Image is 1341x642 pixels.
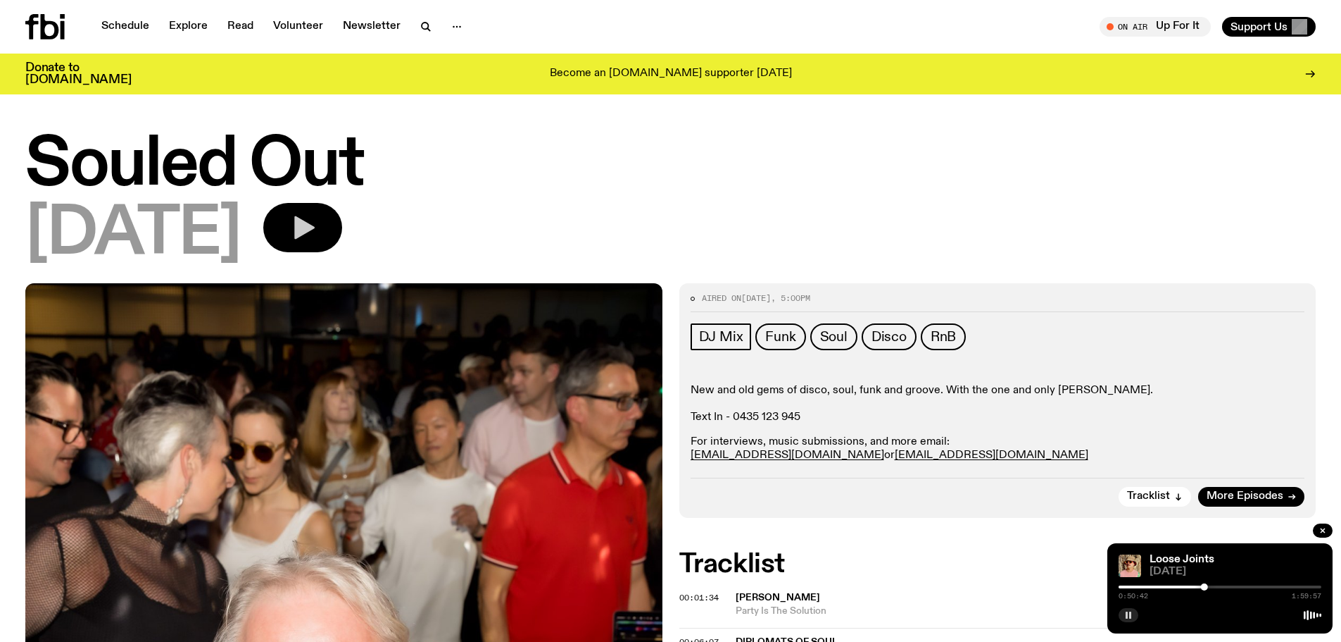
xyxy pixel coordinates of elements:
span: [DATE] [741,292,771,304]
p: New and old gems of disco, soul, funk and groove. With the one and only [PERSON_NAME]. Text In - ... [691,384,1305,425]
span: 1:59:57 [1292,593,1321,600]
a: Explore [160,17,216,37]
span: RnB [931,329,956,345]
a: Disco [862,323,917,350]
span: Party Is The Solution [736,605,1316,618]
span: More Episodes [1207,491,1283,502]
span: [DATE] [1150,567,1321,577]
a: Read [219,17,262,37]
span: 00:01:34 [679,592,719,603]
button: 00:01:34 [679,594,719,602]
span: Soul [820,329,848,345]
span: [PERSON_NAME] [736,593,820,603]
span: DJ Mix [699,329,743,345]
span: [DATE] [25,203,241,266]
span: Disco [871,329,907,345]
span: , 5:00pm [771,292,810,304]
span: Support Us [1230,20,1288,33]
a: RnB [921,323,966,350]
button: Support Us [1222,17,1316,37]
span: Aired on [702,292,741,304]
a: More Episodes [1198,487,1304,507]
h3: Donate to [DOMAIN_NAME] [25,62,132,86]
span: 0:50:42 [1119,593,1148,600]
a: Loose Joints [1150,554,1214,565]
h2: Tracklist [679,552,1316,577]
span: Tracklist [1127,491,1170,502]
a: Soul [810,323,857,350]
a: [EMAIL_ADDRESS][DOMAIN_NAME] [895,450,1088,461]
img: Tyson stands in front of a paperbark tree wearing orange sunglasses, a suede bucket hat and a pin... [1119,555,1141,577]
p: For interviews, music submissions, and more email: or [691,436,1305,462]
button: On AirUp For It [1100,17,1211,37]
a: [EMAIL_ADDRESS][DOMAIN_NAME] [691,450,884,461]
button: Tracklist [1119,487,1191,507]
p: Become an [DOMAIN_NAME] supporter [DATE] [550,68,792,80]
a: Volunteer [265,17,332,37]
a: DJ Mix [691,323,752,350]
a: Funk [755,323,805,350]
h1: Souled Out [25,134,1316,197]
a: Newsletter [334,17,409,37]
a: Schedule [93,17,158,37]
span: Funk [765,329,795,345]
